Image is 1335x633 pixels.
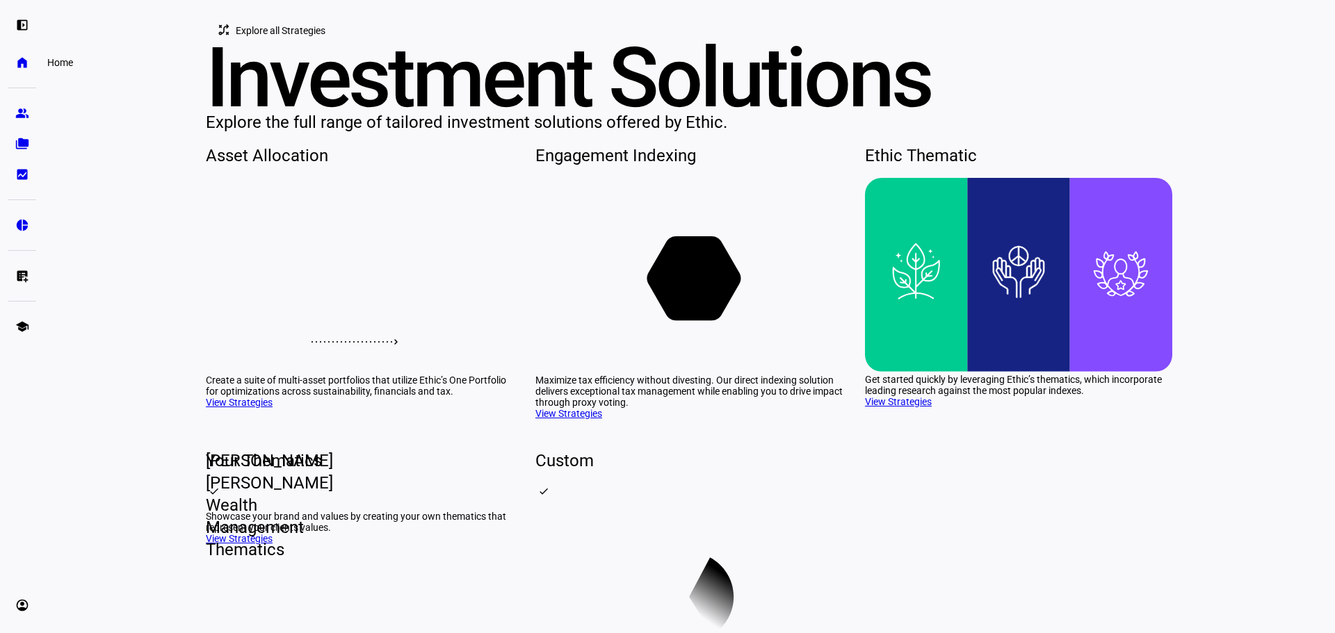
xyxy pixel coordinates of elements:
eth-mat-symbol: left_panel_open [15,18,29,32]
a: View Strategies [865,396,932,407]
div: Investment Solutions [206,44,1174,111]
button: Explore all Strategies [206,17,342,44]
a: pie_chart [8,211,36,239]
eth-mat-symbol: folder_copy [15,137,29,151]
eth-mat-symbol: account_circle [15,598,29,612]
a: home [8,49,36,76]
span: Explore all Strategies [236,17,325,44]
eth-mat-symbol: pie_chart [15,218,29,232]
a: folder_copy [8,130,36,158]
mat-icon: tactic [217,23,231,37]
div: Ethic Thematic [865,145,1172,167]
mat-icon: check [538,486,549,497]
a: View Strategies [206,533,273,544]
div: Your Thematics [206,450,513,472]
a: View Strategies [206,397,273,408]
span: [PERSON_NAME] [PERSON_NAME] Wealth Management Thematics [195,450,217,561]
eth-mat-symbol: group [15,106,29,120]
div: Showcase your brand and values by creating your own thematics that represent your clients values. [206,511,513,533]
eth-mat-symbol: home [15,56,29,69]
div: Create a suite of multi-asset portfolios that utilize Ethic’s One Portfolio for optimizations acr... [206,375,513,397]
a: group [8,99,36,127]
div: Asset Allocation [206,145,513,167]
div: Engagement Indexing [535,145,843,167]
div: Home [42,54,79,71]
eth-mat-symbol: list_alt_add [15,269,29,283]
a: View Strategies [535,408,602,419]
div: Custom [535,450,843,472]
eth-mat-symbol: bid_landscape [15,167,29,181]
a: bid_landscape [8,161,36,188]
div: Get started quickly by leveraging Ethic’s thematics, which incorporate leading research against t... [865,374,1172,396]
div: Maximize tax efficiency without divesting. Our direct indexing solution delivers exceptional tax ... [535,375,843,408]
div: Explore the full range of tailored investment solutions offered by Ethic. [206,111,1174,133]
eth-mat-symbol: school [15,320,29,334]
